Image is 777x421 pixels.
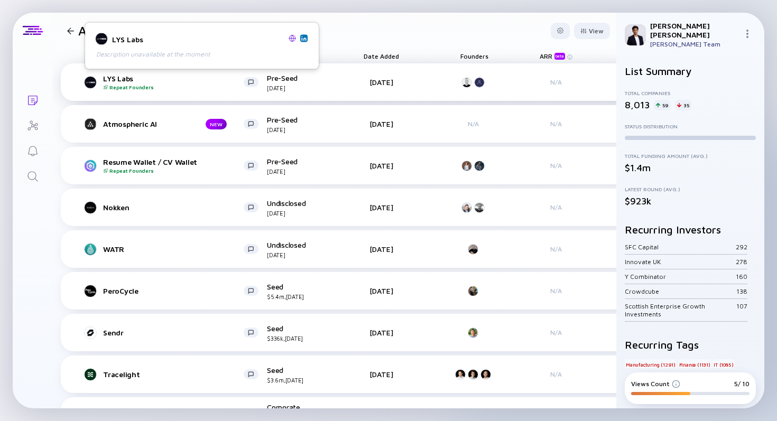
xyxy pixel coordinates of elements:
[736,287,747,295] div: 138
[650,40,739,48] div: [PERSON_NAME] Team
[351,370,411,379] div: [DATE]
[351,286,411,295] div: [DATE]
[267,240,336,258] div: Undisclosed
[267,73,336,91] div: Pre-Seed
[351,119,411,128] div: [DATE]
[625,243,736,251] div: SFC Capital
[522,120,590,128] div: N/A
[650,21,739,39] div: [PERSON_NAME] [PERSON_NAME]
[625,186,756,192] div: Latest Round (Avg.)
[267,115,336,133] div: Pre-Seed
[103,203,244,212] div: Nokken
[13,163,52,188] a: Search
[267,168,336,175] div: [DATE]
[85,74,267,90] a: LYS LabsRepeat Founders
[85,243,267,256] a: WATR
[267,335,336,342] div: $336k, [DATE]
[625,287,736,295] div: Crowdcube
[625,359,677,370] div: Manufacturing (1291)
[743,30,752,38] img: Menu
[522,370,590,378] div: N/A
[112,34,284,43] div: LYS Labs
[522,329,590,336] div: N/A
[85,118,267,130] a: Atmospheric AINEW
[267,293,336,300] div: $5.4m, [DATE]
[85,368,267,381] a: Tracelight
[625,65,756,77] h2: List Summary
[267,157,336,175] div: Pre-Seed
[442,49,506,63] div: Founders
[675,100,691,110] div: 35
[625,162,756,173] div: $1.4m
[351,78,411,87] div: [DATE]
[267,126,336,133] div: [DATE]
[625,195,756,207] div: $923k
[522,245,590,253] div: N/A
[625,223,756,236] h2: Recurring Investors
[351,203,411,212] div: [DATE]
[267,366,336,383] div: Seed
[625,258,736,266] div: Innovate UK
[625,339,756,351] h2: Recurring Tags
[103,245,244,254] div: WATR
[522,203,590,211] div: N/A
[301,35,307,41] img: LYS Labs Linkedin Page
[103,119,189,128] div: Atmospheric AI
[351,161,411,170] div: [DATE]
[103,286,244,295] div: PeroCycle
[267,210,336,217] div: [DATE]
[625,273,736,280] div: Y Combinator
[13,87,52,112] a: Lists
[522,287,590,295] div: N/A
[734,380,750,388] div: 5/ 10
[85,285,267,297] a: PeroCycle
[103,328,244,337] div: Sendr
[96,50,308,59] div: Description unavailable at the moment
[267,251,336,258] div: [DATE]
[678,359,711,370] div: Finance (1131)
[713,359,734,370] div: IT (1085)
[468,120,479,128] div: N/A
[267,199,336,217] div: Undisclosed
[654,100,671,110] div: 59
[625,24,646,45] img: Kamil Profile Picture
[631,380,680,388] div: Views Count
[736,302,747,318] div: 107
[625,99,650,110] div: 8,013
[554,53,565,60] div: beta
[289,34,296,42] img: LYS Labs Website
[77,49,267,63] div: Name
[103,167,244,174] div: Repeat Founders
[736,258,747,266] div: 278
[736,273,747,280] div: 160
[625,153,756,159] div: Total Funding Amount (Avg.)
[85,201,267,214] a: Nokken
[267,377,336,383] div: $3.6m, [DATE]
[625,123,756,129] div: Status Distribution
[574,23,610,39] button: View
[13,137,52,163] a: Reminders
[351,49,411,63] div: Date Added
[267,282,336,300] div: Seed
[78,23,164,38] h1: Angels Den list
[625,302,736,318] div: Scottish Enterprise Growth Investments
[522,162,590,170] div: N/A
[540,52,567,60] div: ARR
[351,245,411,254] div: [DATE]
[13,112,52,137] a: Investor Map
[103,370,244,379] div: Tracelight
[625,90,756,96] div: Total Companies
[736,243,747,251] div: 292
[103,74,244,90] div: LYS Labs
[267,324,336,342] div: Seed
[267,85,336,91] div: [DATE]
[85,326,267,339] a: Sendr
[351,328,411,337] div: [DATE]
[103,157,244,174] div: Resume Wallet / CV Wallet
[85,157,267,174] a: Resume Wallet / CV WalletRepeat Founders
[522,78,590,86] div: N/A
[103,84,244,90] div: Repeat Founders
